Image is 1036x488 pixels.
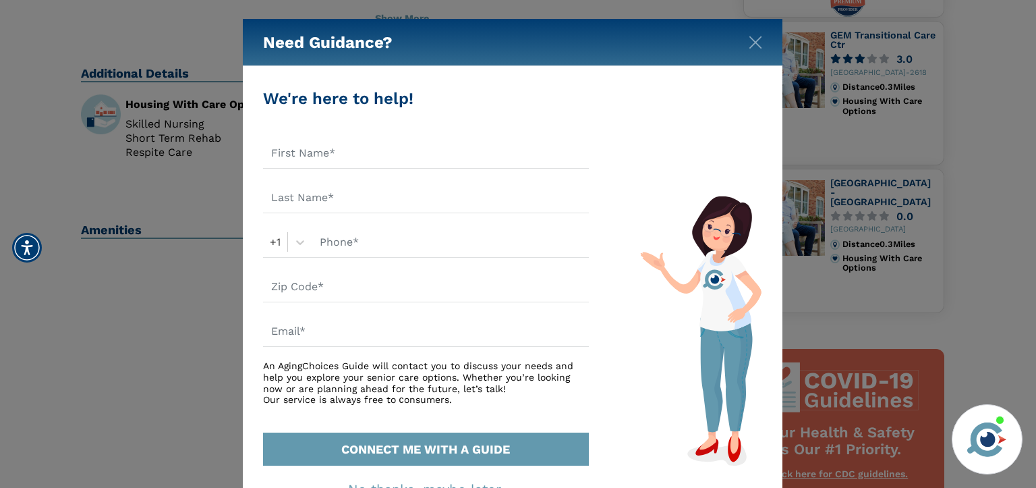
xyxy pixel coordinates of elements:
input: Last Name* [263,182,589,213]
img: avatar [964,416,1010,462]
div: Accessibility Menu [12,233,42,263]
button: Close [749,33,762,47]
button: CONNECT ME WITH A GUIDE [263,433,589,466]
h5: Need Guidance? [263,19,393,66]
img: modal-close.svg [749,36,762,49]
input: Zip Code* [263,271,589,302]
iframe: iframe [769,213,1023,396]
input: Email* [263,316,589,347]
img: match-guide-form.svg [640,196,761,466]
div: An AgingChoices Guide will contact you to discuss your needs and help you explore your senior car... [263,360,589,406]
input: Phone* [312,227,589,258]
div: We're here to help! [263,86,589,111]
input: First Name* [263,138,589,169]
